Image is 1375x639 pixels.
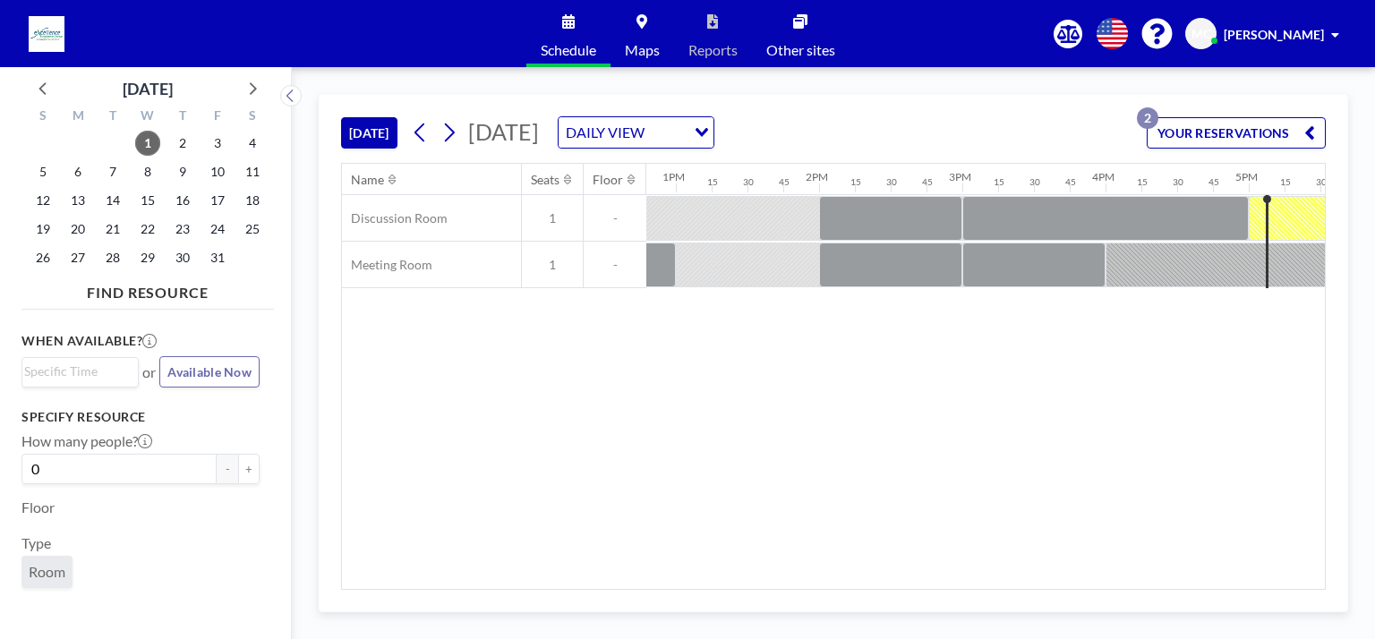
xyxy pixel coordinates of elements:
div: 45 [922,176,933,188]
div: Floor [593,172,623,188]
span: Saturday, October 11, 2025 [240,159,265,184]
div: 3PM [949,170,971,183]
div: S [26,106,61,129]
span: Saturday, October 4, 2025 [240,131,265,156]
span: [PERSON_NAME] [1224,27,1324,42]
span: Other sites [766,43,835,57]
span: Tuesday, October 14, 2025 [100,188,125,213]
div: 30 [743,176,754,188]
span: Wednesday, October 29, 2025 [135,245,160,270]
div: 15 [707,176,718,188]
span: Thursday, October 23, 2025 [170,217,195,242]
span: [DATE] [468,118,539,145]
img: organization-logo [29,16,64,52]
span: Tuesday, October 28, 2025 [100,245,125,270]
span: Available Now [167,364,252,379]
div: 15 [1280,176,1291,188]
span: Room [29,563,65,580]
input: Search for option [650,121,684,144]
div: 15 [994,176,1004,188]
span: Friday, October 24, 2025 [205,217,230,242]
span: Saturday, October 18, 2025 [240,188,265,213]
span: Schedule [541,43,596,57]
div: 4PM [1092,170,1115,183]
span: Tuesday, October 7, 2025 [100,159,125,184]
span: - [584,210,646,226]
div: 30 [1316,176,1327,188]
span: Monday, October 6, 2025 [65,159,90,184]
div: 45 [1065,176,1076,188]
span: DAILY VIEW [562,121,648,144]
span: Meeting Room [342,257,432,273]
span: Thursday, October 2, 2025 [170,131,195,156]
div: 45 [1208,176,1219,188]
label: How many people? [21,432,152,450]
div: 30 [1173,176,1183,188]
span: Reports [688,43,738,57]
span: Sunday, October 19, 2025 [30,217,56,242]
span: 1 [522,210,583,226]
div: 1PM [662,170,685,183]
div: 15 [1137,176,1148,188]
button: [DATE] [341,117,397,149]
div: 30 [1029,176,1040,188]
div: Seats [531,172,559,188]
span: or [142,363,156,381]
span: Friday, October 3, 2025 [205,131,230,156]
span: Wednesday, October 22, 2025 [135,217,160,242]
span: Thursday, October 30, 2025 [170,245,195,270]
p: 2 [1137,107,1158,129]
div: 30 [886,176,897,188]
span: Saturday, October 25, 2025 [240,217,265,242]
label: Type [21,534,51,552]
span: 1 [522,257,583,273]
input: Search for option [24,362,128,381]
label: Name [21,602,58,620]
div: Search for option [559,117,713,148]
div: M [61,106,96,129]
h3: Specify resource [21,409,260,425]
div: 5PM [1235,170,1258,183]
div: W [131,106,166,129]
button: YOUR RESERVATIONS2 [1147,117,1326,149]
span: Sunday, October 5, 2025 [30,159,56,184]
span: Discussion Room [342,210,448,226]
span: Maps [625,43,660,57]
div: [DATE] [123,76,173,101]
span: Sunday, October 12, 2025 [30,188,56,213]
span: Friday, October 17, 2025 [205,188,230,213]
span: Monday, October 20, 2025 [65,217,90,242]
span: Friday, October 10, 2025 [205,159,230,184]
button: + [238,454,260,484]
span: Monday, October 13, 2025 [65,188,90,213]
div: 2PM [806,170,828,183]
div: 15 [850,176,861,188]
button: Available Now [159,356,260,388]
div: Search for option [22,358,138,385]
div: S [235,106,269,129]
label: Floor [21,498,55,516]
span: Monday, October 27, 2025 [65,245,90,270]
span: Wednesday, October 8, 2025 [135,159,160,184]
span: Friday, October 31, 2025 [205,245,230,270]
span: Thursday, October 9, 2025 [170,159,195,184]
span: MC [1191,26,1211,42]
button: - [217,454,238,484]
span: Sunday, October 26, 2025 [30,245,56,270]
span: Thursday, October 16, 2025 [170,188,195,213]
span: - [584,257,646,273]
div: T [165,106,200,129]
h4: FIND RESOURCE [21,277,274,302]
span: Wednesday, October 1, 2025 [135,131,160,156]
span: Wednesday, October 15, 2025 [135,188,160,213]
div: 45 [779,176,790,188]
div: Name [351,172,384,188]
div: F [200,106,235,129]
div: T [96,106,131,129]
span: Tuesday, October 21, 2025 [100,217,125,242]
